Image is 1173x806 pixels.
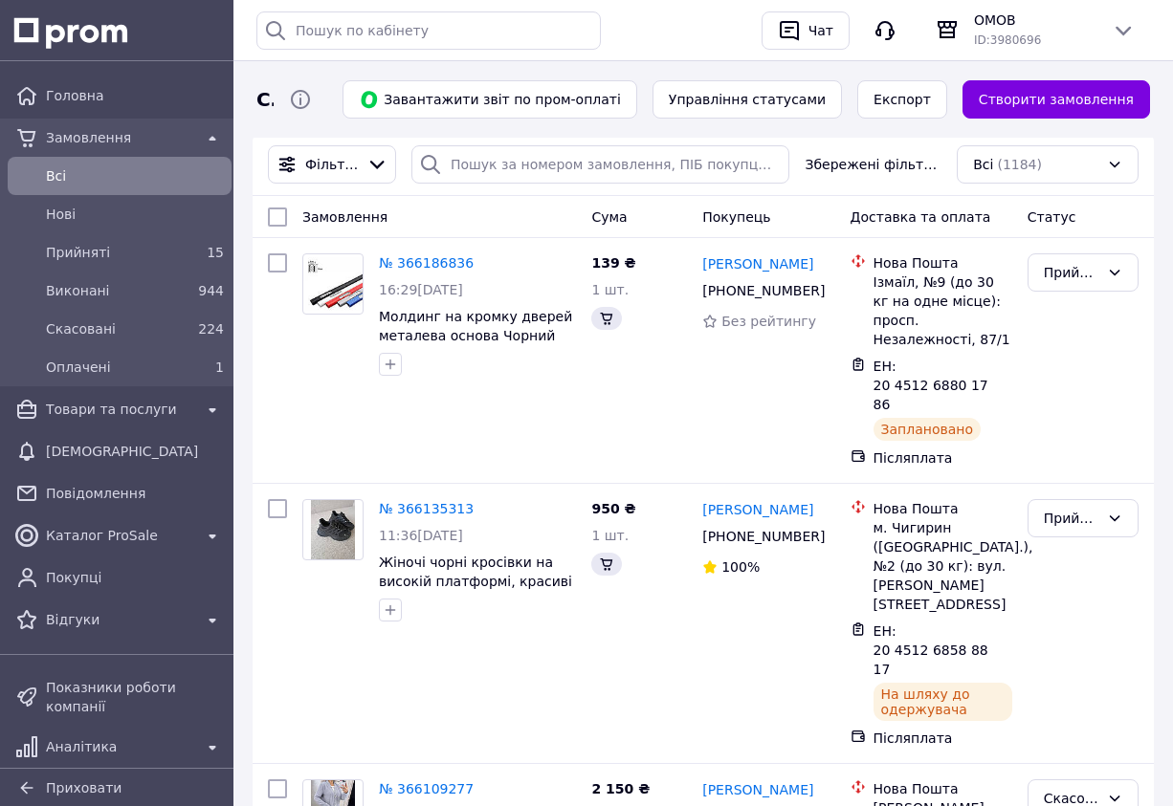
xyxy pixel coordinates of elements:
div: Післяплата [874,448,1012,468]
span: 944 [198,283,224,298]
img: Фото товару [311,500,356,559]
span: Товари та послуги [46,400,193,419]
span: 950 ₴ [591,501,635,516]
span: Оплачені [46,358,186,377]
span: 2 150 ₴ [591,781,650,796]
div: [PHONE_NUMBER] [698,277,820,304]
div: Нова Пошта [874,779,1012,798]
span: Замовлення [46,128,193,147]
span: Фільтри [305,155,359,174]
span: Cума [591,209,627,225]
a: Фото товару [302,253,364,315]
span: 11:36[DATE] [379,528,463,543]
span: Прийняті [46,243,186,262]
a: Фото товару [302,499,364,560]
span: 1 шт. [591,282,629,297]
span: 15 [207,245,224,260]
div: Нова Пошта [874,253,1012,272]
span: 100% [721,559,760,575]
span: ID: 3980696 [974,33,1041,47]
a: Молдинг на кромку дверей металева основа Чорний 5м (6*9мм) м'який [379,309,572,362]
span: Відгуки [46,610,193,629]
span: Нові [46,205,224,224]
span: 16:29[DATE] [379,282,463,297]
span: Список замовлень [256,86,274,114]
span: Виконані [46,281,186,300]
div: Нова Пошта [874,499,1012,518]
span: Доставка та оплата [851,209,991,225]
span: Всi [46,166,224,185]
input: Пошук за номером замовлення, ПІБ покупця, номером телефону, Email, номером накладної [411,145,790,184]
span: ЕН: 20 4512 6880 1786 [874,359,988,412]
a: [PERSON_NAME] [702,254,813,273]
button: Завантажити звіт по пром-оплаті [343,80,637,119]
div: Чат [805,16,837,45]
span: Показники роботи компанії [46,678,224,716]
a: № 366135313 [379,501,474,516]
span: Повідомлення [46,484,224,503]
span: (1184) [997,157,1042,172]
div: м. Чигирин ([GEOGRAPHIC_DATA].), №2 (до 30 кг): вул. [PERSON_NAME][STREET_ADDRESS] [874,518,1012,614]
span: [DEMOGRAPHIC_DATA] [46,442,224,461]
a: [PERSON_NAME] [702,780,813,799]
span: Покупець [702,209,770,225]
img: Фото товару [303,257,363,310]
span: Збережені фільтри: [805,155,941,174]
button: Управління статусами [653,80,842,119]
div: На шляху до одержувача [874,683,1012,721]
span: Головна [46,86,224,105]
button: Чат [762,11,850,50]
a: [PERSON_NAME] [702,500,813,519]
span: Статус [1028,209,1076,225]
div: Прийнято [1044,262,1099,283]
span: Приховати [46,780,122,795]
span: 224 [198,321,224,337]
span: Покупці [46,568,224,587]
span: 139 ₴ [591,255,635,271]
span: Скасовані [46,319,186,338]
a: Жіночі чорні кросівки на високій платформі, красиві стильні кросівки на весну-літо. 39 [379,555,572,627]
div: Післяплата [874,729,1012,748]
span: Без рейтингу [721,314,816,329]
span: Аналітика [46,737,193,756]
span: Каталог ProSale [46,526,193,545]
div: Ізмаїл, №9 (до 30 кг на одне місце): просп. Незалежності, 87/1 [874,272,1012,349]
a: Створити замовлення [963,80,1150,119]
a: № 366109277 [379,781,474,796]
div: Заплановано [874,418,982,441]
a: № 366186836 [379,255,474,271]
div: Прийнято [1044,508,1099,529]
span: 1 [215,359,224,375]
button: Експорт [857,80,947,119]
span: Замовлення [302,209,387,225]
input: Пошук по кабінету [256,11,601,50]
span: 1 шт. [591,528,629,543]
span: Всі [973,155,993,174]
div: [PHONE_NUMBER] [698,523,820,550]
span: ЕН: 20 4512 6858 8817 [874,623,988,677]
span: ОМОВ [974,11,1096,30]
